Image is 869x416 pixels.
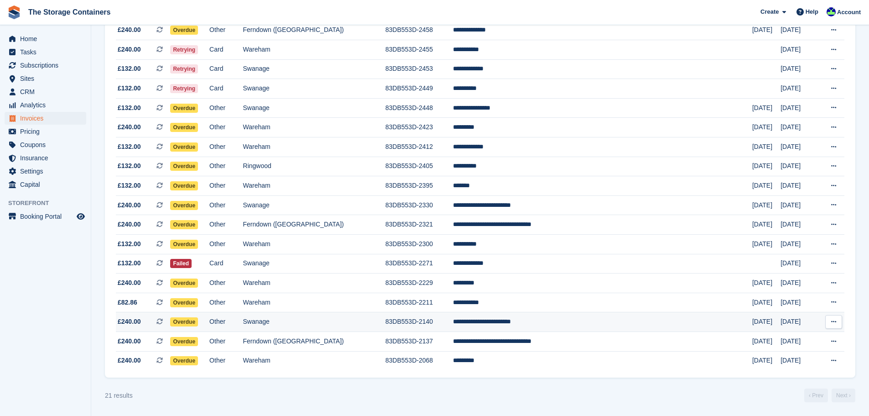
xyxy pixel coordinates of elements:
[20,112,75,125] span: Invoices
[20,165,75,178] span: Settings
[781,293,817,312] td: [DATE]
[243,351,385,370] td: Wareham
[385,59,453,79] td: 83DB553D-2453
[243,254,385,274] td: Swanage
[170,201,198,210] span: Overdue
[209,59,243,79] td: Card
[760,7,779,16] span: Create
[5,112,86,125] a: menu
[781,215,817,235] td: [DATE]
[385,332,453,351] td: 83DB553D-2137
[170,45,198,54] span: Retrying
[5,99,86,111] a: menu
[209,351,243,370] td: Other
[243,59,385,79] td: Swanage
[118,103,141,113] span: £132.00
[170,181,198,190] span: Overdue
[5,72,86,85] a: menu
[20,85,75,98] span: CRM
[781,274,817,293] td: [DATE]
[118,45,141,54] span: £240.00
[5,138,86,151] a: menu
[170,240,198,249] span: Overdue
[118,317,141,326] span: £240.00
[170,123,198,132] span: Overdue
[781,332,817,351] td: [DATE]
[243,21,385,40] td: Ferndown ([GEOGRAPHIC_DATA])
[209,40,243,60] td: Card
[385,254,453,274] td: 83DB553D-2271
[781,59,817,79] td: [DATE]
[385,98,453,118] td: 83DB553D-2448
[752,195,781,215] td: [DATE]
[20,46,75,58] span: Tasks
[781,137,817,157] td: [DATE]
[832,389,855,402] a: Next
[118,278,141,288] span: £240.00
[243,40,385,60] td: Wareham
[209,79,243,99] td: Card
[5,85,86,98] a: menu
[209,118,243,137] td: Other
[243,195,385,215] td: Swanage
[752,235,781,254] td: [DATE]
[385,21,453,40] td: 83DB553D-2458
[118,142,141,152] span: £132.00
[118,239,141,249] span: £132.00
[209,293,243,312] td: Other
[781,79,817,99] td: [DATE]
[20,210,75,223] span: Booking Portal
[243,215,385,235] td: Ferndown ([GEOGRAPHIC_DATA])
[385,79,453,99] td: 83DB553D-2449
[5,178,86,191] a: menu
[752,293,781,312] td: [DATE]
[20,72,75,85] span: Sites
[385,176,453,196] td: 83DB553D-2395
[105,391,133,400] div: 21 results
[118,84,141,93] span: £132.00
[20,59,75,72] span: Subscriptions
[243,157,385,176] td: Ringwood
[806,7,818,16] span: Help
[385,293,453,312] td: 83DB553D-2211
[170,356,198,365] span: Overdue
[243,274,385,293] td: Wareham
[209,235,243,254] td: Other
[118,220,141,229] span: £240.00
[170,337,198,346] span: Overdue
[118,181,141,190] span: £132.00
[25,5,114,20] a: The Storage Containers
[752,98,781,118] td: [DATE]
[20,32,75,45] span: Home
[243,312,385,332] td: Swanage
[243,98,385,118] td: Swanage
[209,157,243,176] td: Other
[385,195,453,215] td: 83DB553D-2330
[170,162,198,171] span: Overdue
[385,312,453,332] td: 83DB553D-2140
[20,138,75,151] span: Coupons
[385,157,453,176] td: 83DB553D-2405
[118,298,137,307] span: £82.86
[243,79,385,99] td: Swanage
[243,332,385,351] td: Ferndown ([GEOGRAPHIC_DATA])
[781,98,817,118] td: [DATE]
[385,351,453,370] td: 83DB553D-2068
[170,64,198,74] span: Retrying
[243,118,385,137] td: Wareham
[385,137,453,157] td: 83DB553D-2412
[209,195,243,215] td: Other
[752,21,781,40] td: [DATE]
[209,274,243,293] td: Other
[170,317,198,326] span: Overdue
[752,118,781,137] td: [DATE]
[752,274,781,293] td: [DATE]
[781,176,817,196] td: [DATE]
[243,293,385,312] td: Wareham
[5,32,86,45] a: menu
[752,351,781,370] td: [DATE]
[781,254,817,274] td: [DATE]
[781,195,817,215] td: [DATE]
[118,356,141,365] span: £240.00
[5,165,86,178] a: menu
